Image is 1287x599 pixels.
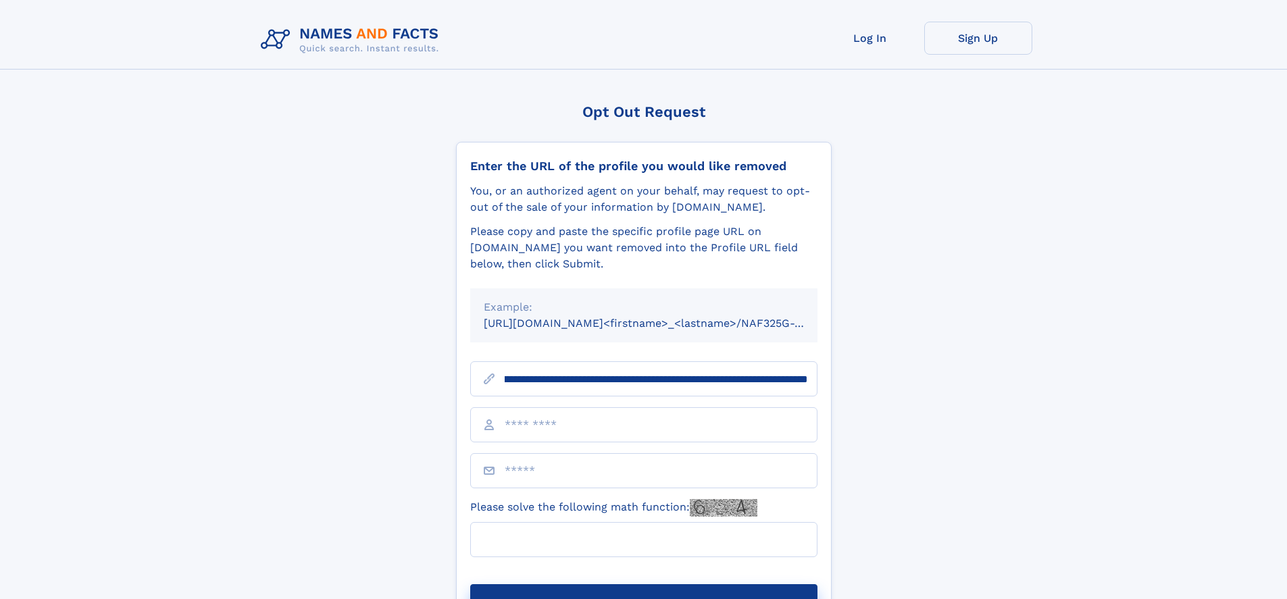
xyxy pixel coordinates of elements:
[470,224,817,272] div: Please copy and paste the specific profile page URL on [DOMAIN_NAME] you want removed into the Pr...
[816,22,924,55] a: Log In
[470,159,817,174] div: Enter the URL of the profile you would like removed
[484,299,804,315] div: Example:
[255,22,450,58] img: Logo Names and Facts
[484,317,843,330] small: [URL][DOMAIN_NAME]<firstname>_<lastname>/NAF325G-xxxxxxxx
[456,103,832,120] div: Opt Out Request
[470,499,757,517] label: Please solve the following math function:
[924,22,1032,55] a: Sign Up
[470,183,817,215] div: You, or an authorized agent on your behalf, may request to opt-out of the sale of your informatio...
